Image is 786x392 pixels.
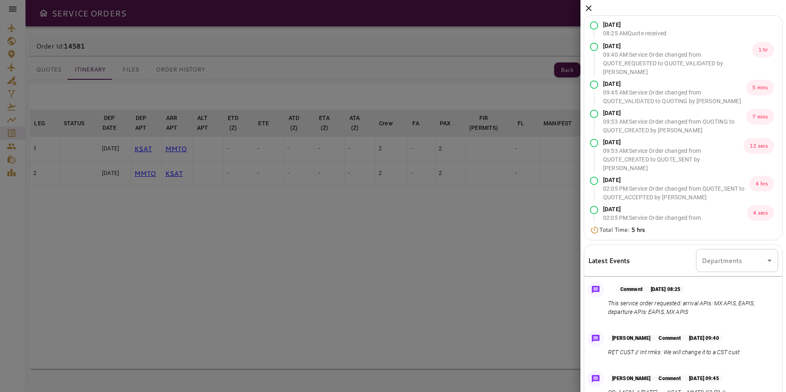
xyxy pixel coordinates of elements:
button: Open [764,255,775,266]
p: RET CUST // Int rmks: We will change it to a CST cust [608,348,740,357]
p: [DATE] 09:40 [685,334,723,342]
p: Comment [654,334,685,342]
p: 02:05 PM : Service Order changed from QUOTE_ACCEPTED to AWAITING_ASSIGNMENT by [PERSON_NAME] [603,214,747,240]
p: [DATE] [603,176,749,184]
p: Total Time: [599,226,645,234]
p: 4 hrs [749,176,774,191]
p: This service order requested: arrival APIs: MX APIS, EAPIS, departure APIs: EAPIS, MX APIS [608,299,775,316]
p: [PERSON_NAME] [608,375,654,382]
p: 02:05 PM : Service Order changed from QUOTE_SENT to QUOTE_ACCEPTED by [PERSON_NAME] [603,184,749,202]
p: [DATE] [603,205,747,214]
h6: Latest Events [588,255,630,266]
img: Message Icon [590,284,601,295]
p: 09:53 AM : Service Order changed from QUOTE_CREATED to QUOTE_SENT by [PERSON_NAME] [603,147,744,173]
p: 4 secs [747,205,774,221]
img: Message Icon [590,373,601,385]
p: [PERSON_NAME] [608,334,654,342]
p: [DATE] [603,80,746,88]
p: Comment [654,375,685,382]
p: 09:53 AM : Service Order changed from QUOTING to QUOTE_CREATED by [PERSON_NAME] [603,118,746,135]
p: 08:25 AM Quote received [603,29,666,38]
p: [DATE] 09:45 [685,375,723,382]
img: Timer Icon [590,226,599,234]
p: 09:40 AM : Service Order changed from QUOTE_REQUESTED to QUOTE_VALIDATED by [PERSON_NAME] [603,51,752,76]
p: Comment [616,286,647,293]
b: 5 hrs [631,226,645,234]
p: 09:45 AM : Service Order changed from QUOTE_VALIDATED to QUOTING by [PERSON_NAME] [603,88,746,106]
p: 12 secs [744,138,774,154]
p: 7 mins [746,109,774,125]
p: [DATE] [603,21,666,29]
p: [DATE] [603,42,752,51]
img: Message Icon [590,333,601,344]
p: [DATE] [603,109,746,118]
p: 1 hr [752,42,774,58]
p: [DATE] [603,138,744,147]
p: 5 mins [746,80,774,95]
p: [DATE] 08:25 [647,286,684,293]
